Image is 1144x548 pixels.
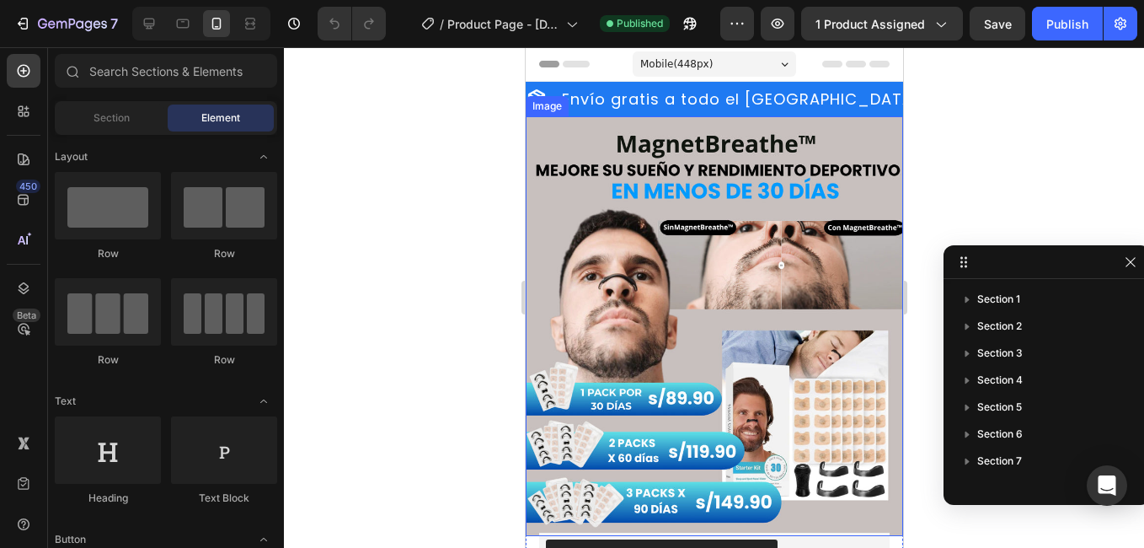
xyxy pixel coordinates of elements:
div: Row [55,246,161,261]
button: Save [970,7,1025,40]
span: Product Page - [DATE] 11:36:28 [447,15,559,33]
span: Section 7 [977,453,1022,470]
span: Element [201,110,240,126]
span: Section 5 [977,399,1022,416]
span: Toggle open [250,388,277,415]
div: Publish [1046,15,1088,33]
span: Text [55,394,76,409]
button: 7 [7,7,126,40]
span: Section 6 [977,426,1023,443]
div: Row [171,246,277,261]
div: Heading [55,491,161,506]
div: Open Intercom Messenger [1087,465,1127,506]
button: 1 product assigned [801,7,963,40]
div: Undo/Redo [318,7,386,40]
span: Section [94,110,130,126]
span: Section 2 [977,318,1022,335]
div: Text Block [171,491,277,506]
span: Button [55,532,86,547]
input: Search Sections & Elements [55,54,277,88]
div: Row [55,352,161,368]
button: Publish [1032,7,1103,40]
iframe: Design area [526,47,903,548]
div: Beta [13,309,40,322]
span: Published [617,16,663,31]
span: 1 product assigned [815,15,925,33]
span: Save [984,17,1012,31]
span: Section 1 [977,291,1020,308]
span: Section 4 [977,372,1023,389]
button: Releasit COD Form & Upsells [20,492,252,533]
div: Row [171,352,277,368]
span: Layout [55,149,88,164]
span: Section 3 [977,345,1023,362]
p: 7 [110,13,118,34]
span: / [440,15,444,33]
div: 450 [16,180,40,193]
span: Toggle open [250,143,277,170]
